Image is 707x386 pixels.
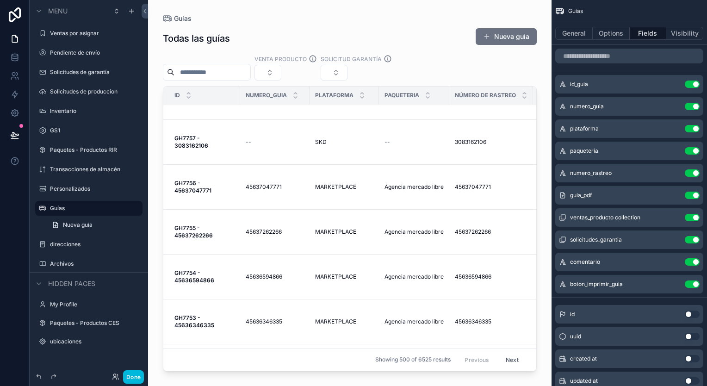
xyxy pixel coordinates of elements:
[174,14,192,23] span: Guías
[63,221,93,229] span: Nueva guía
[455,228,491,236] span: 45637262266
[666,27,703,40] button: Visibility
[570,236,622,243] span: solicitudes_garantia
[385,138,444,146] a: --
[46,218,143,232] a: Nueva guía
[630,27,667,40] button: Fields
[455,183,491,191] span: 45637047771
[246,183,304,191] a: 45637047771
[570,147,598,155] span: paqueteria
[174,314,214,329] strong: GH7753 - 45636346335
[50,107,137,115] label: Inventario
[174,180,211,194] strong: GH7756 - 45637047771
[455,183,527,191] a: 45637047771
[455,318,527,325] a: 45636346335
[174,224,213,239] strong: GH7755 - 45637262266
[174,269,214,284] strong: GH7754 - 45636594866
[174,135,235,149] a: GH7757 - 3083162106
[570,81,588,88] span: id_guia
[50,166,137,173] label: Transacciones de almacén
[593,27,630,40] button: Options
[568,7,583,15] span: Guías
[375,356,451,364] span: Showing 500 of 6525 results
[50,301,137,308] a: My Profile
[570,192,592,199] span: guia_pdf
[499,353,525,367] button: Next
[174,269,235,284] a: GH7754 - 45636594866
[315,183,373,191] a: MARKETPLACE
[455,273,527,280] a: 45636594866
[174,92,180,99] span: ID
[50,185,137,193] a: Personalizados
[163,32,230,45] h1: Todas las guías
[48,6,68,16] span: Menu
[50,49,137,56] label: Pendiente de envío
[315,273,356,280] span: MARKETPLACE
[385,318,444,325] a: Agencia mercado libre
[315,228,373,236] a: MARKETPLACE
[315,183,356,191] span: MARKETPLACE
[570,333,581,340] span: uuid
[385,228,444,236] a: Agencia mercado libre
[570,280,623,288] span: boton_imprimir_guia
[50,146,137,154] label: Paquetes - Productos RIR
[570,169,612,177] span: numero_rastreo
[174,180,235,194] a: GH7756 - 45637047771
[50,241,137,248] label: direcciones
[455,318,491,325] span: 45636346335
[570,258,600,266] span: comentario
[50,68,137,76] label: Solicitudes de garantía
[385,138,390,146] span: --
[385,92,419,99] span: Paqueteria
[455,138,486,146] span: 3083162106
[50,338,137,345] label: ubicaciones
[385,273,444,280] a: Agencia mercado libre
[570,103,604,110] span: numero_guia
[50,88,137,95] a: Solicitudes de produccion
[174,314,235,329] a: GH7753 - 45636346335
[50,319,137,327] label: Paquetes - Productos CES
[315,273,373,280] a: MARKETPLACE
[570,311,575,318] span: id
[254,65,281,81] button: Select Button
[570,214,640,221] span: ventas_producto collection
[50,127,137,134] a: GS1
[246,318,304,325] a: 45636346335
[246,273,304,280] a: 45636594866
[476,28,537,45] a: Nueva guía
[246,273,282,280] span: 45636594866
[50,205,137,212] label: Guías
[455,92,516,99] span: Número de rastreo
[385,183,444,191] a: Agencia mercado libre
[246,228,304,236] a: 45637262266
[570,355,597,362] span: created at
[48,279,95,288] span: Hidden pages
[163,14,192,23] a: Guías
[455,273,491,280] span: 45636594866
[321,65,347,81] button: Select Button
[246,138,251,146] span: --
[246,183,282,191] span: 45637047771
[246,318,282,325] span: 45636346335
[50,30,137,37] a: Ventas por asignar
[315,318,373,325] a: MARKETPLACE
[555,27,593,40] button: General
[246,92,287,99] span: Numero_guia
[174,135,208,149] strong: GH7757 - 3083162106
[50,260,137,268] label: Archivos
[246,138,304,146] a: --
[174,224,235,239] a: GH7755 - 45637262266
[315,318,356,325] span: MARKETPLACE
